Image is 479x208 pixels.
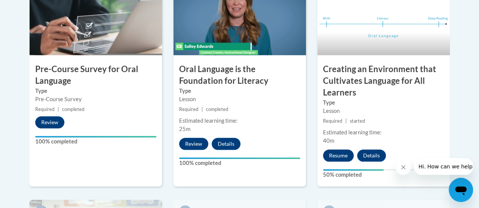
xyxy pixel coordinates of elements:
[179,138,208,150] button: Review
[179,87,300,95] label: Type
[35,116,64,128] button: Review
[35,136,156,137] div: Your progress
[323,118,342,124] span: Required
[317,63,450,98] h3: Creating an Environment that Cultivates Language for All Learners
[201,106,203,112] span: |
[35,87,156,95] label: Type
[179,159,300,167] label: 100% completed
[5,5,61,11] span: Hi. How can we help?
[414,158,473,175] iframe: Message from company
[345,118,347,124] span: |
[30,63,162,87] h3: Pre-Course Survey for Oral Language
[179,117,300,125] div: Estimated learning time:
[212,138,240,150] button: Details
[35,95,156,103] div: Pre-Course Survey
[35,106,55,112] span: Required
[323,137,334,144] span: 40m
[62,106,84,112] span: completed
[323,149,354,162] button: Resume
[396,160,411,175] iframe: Close message
[206,106,228,112] span: completed
[350,118,365,124] span: started
[179,106,198,112] span: Required
[58,106,59,112] span: |
[323,107,444,115] div: Lesson
[323,171,444,179] label: 50% completed
[449,178,473,202] iframe: Button to launch messaging window
[173,63,306,87] h3: Oral Language is the Foundation for Literacy
[179,157,300,159] div: Your progress
[323,169,384,171] div: Your progress
[357,149,386,162] button: Details
[323,99,444,107] label: Type
[35,137,156,146] label: 100% completed
[179,95,300,103] div: Lesson
[323,128,444,137] div: Estimated learning time:
[179,126,190,132] span: 25m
